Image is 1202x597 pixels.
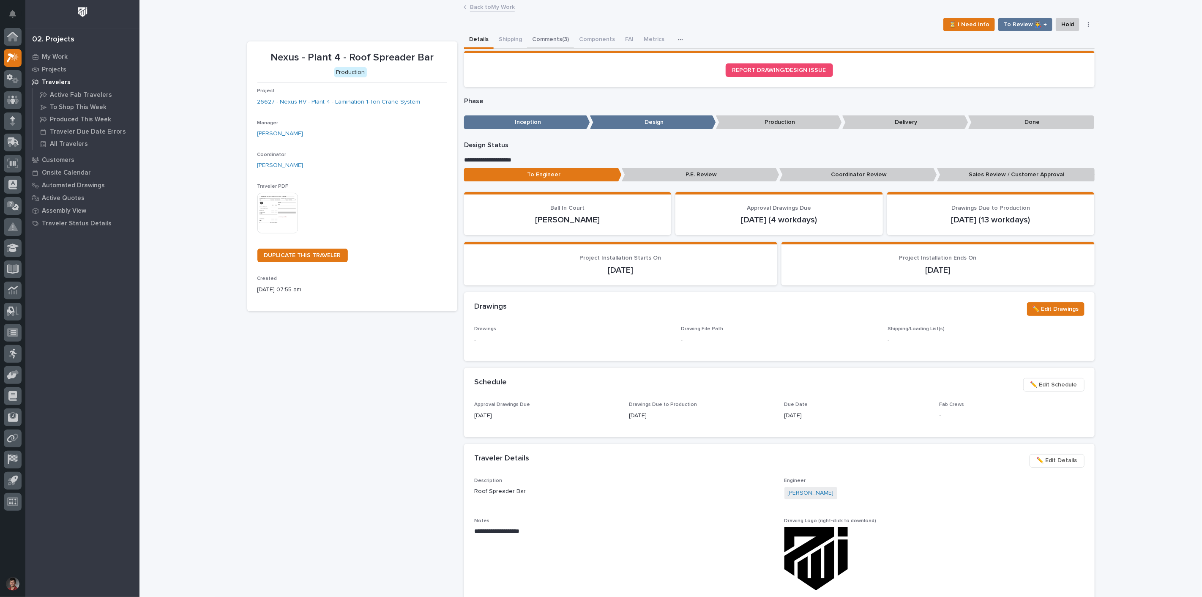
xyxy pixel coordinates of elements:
button: users-avatar [4,575,22,593]
button: ✏️ Edit Drawings [1027,302,1085,316]
p: - [940,411,1085,420]
p: [DATE] (4 workdays) [686,215,873,225]
span: ✏️ Edit Details [1037,455,1077,466]
span: Shipping/Loading List(s) [888,326,945,331]
span: Drawings Due to Production [951,205,1030,211]
span: Notes [474,518,489,523]
p: Inception [464,115,590,129]
p: [PERSON_NAME] [474,215,661,225]
a: Active Quotes [25,192,139,204]
a: My Work [25,50,139,63]
a: Automated Drawings [25,179,139,192]
a: DUPLICATE THIS TRAVELER [257,249,348,262]
a: All Travelers [33,138,139,150]
h2: Schedule [474,378,507,387]
p: P.E. Review [622,168,779,182]
p: - [888,336,1084,345]
span: DUPLICATE THIS TRAVELER [264,252,341,258]
a: Back toMy Work [470,2,515,11]
p: Design Status [464,141,1095,149]
span: Project [257,88,275,93]
span: Drawings [474,326,496,331]
span: ✏️ Edit Schedule [1030,380,1077,390]
p: Sales Review / Customer Approval [937,168,1095,182]
a: Travelers [25,76,139,88]
button: Hold [1056,18,1079,31]
p: All Travelers [50,140,88,148]
p: - [681,336,683,345]
p: Produced This Week [50,116,111,123]
a: Assembly View [25,204,139,217]
p: [DATE] [792,265,1085,275]
span: To Review 👨‍🏭 → [1004,19,1047,30]
h2: Traveler Details [474,454,529,463]
button: Details [464,31,494,49]
button: FAI [620,31,639,49]
span: Due Date [784,402,808,407]
span: REPORT DRAWING/DESIGN ISSUE [732,67,826,73]
p: My Work [42,53,68,61]
p: Production [716,115,842,129]
a: Projects [25,63,139,76]
a: Produced This Week [33,113,139,125]
button: Components [574,31,620,49]
a: REPORT DRAWING/DESIGN ISSUE [726,63,833,77]
img: Workspace Logo [75,4,90,20]
button: Notifications [4,5,22,23]
span: Project Installation Ends On [899,255,977,261]
button: ✏️ Edit Schedule [1023,378,1085,392]
p: Projects [42,66,66,74]
span: Manager [257,120,279,126]
p: To Engineer [464,168,622,182]
p: Done [968,115,1094,129]
div: Production [334,67,367,78]
p: Phase [464,97,1095,105]
p: [DATE] [474,265,767,275]
p: Design [590,115,716,129]
p: [DATE] 07:55 am [257,285,447,294]
a: [PERSON_NAME] [257,161,303,170]
span: Approval Drawings Due [747,205,811,211]
a: [PERSON_NAME] [257,129,303,138]
span: ✏️ Edit Drawings [1033,304,1079,314]
p: Travelers [42,79,71,86]
button: To Review 👨‍🏭 → [998,18,1052,31]
span: Project Installation Starts On [580,255,661,261]
a: Traveler Status Details [25,217,139,230]
p: Automated Drawings [42,182,105,189]
p: [DATE] [629,411,774,420]
span: Drawing Logo (right-click to download) [784,518,877,523]
a: Traveler Due Date Errors [33,126,139,137]
div: 02. Projects [32,35,74,44]
div: Notifications [11,10,22,24]
p: Active Fab Travelers [50,91,112,99]
span: Traveler PDF [257,184,289,189]
a: Active Fab Travelers [33,89,139,101]
button: ✏️ Edit Details [1030,454,1085,468]
img: Y_KdTNuK6A-Q_-hb-qZRogEbxCnJs2FP0WujY31eNSU [784,527,848,591]
span: Ball In Court [551,205,585,211]
span: Hold [1061,19,1074,30]
span: Drawing File Path [681,326,723,331]
p: Onsite Calendar [42,169,91,177]
p: To Shop This Week [50,104,107,111]
p: - [474,336,671,345]
p: Customers [42,156,74,164]
a: To Shop This Week [33,101,139,113]
span: Engineer [784,478,806,483]
span: Coordinator [257,152,287,157]
span: ⏳ I Need Info [949,19,989,30]
button: Comments (3) [527,31,574,49]
span: Approval Drawings Due [474,402,530,407]
span: Drawings Due to Production [629,402,697,407]
p: [DATE] [784,411,929,420]
span: Fab Crews [940,402,964,407]
p: Traveler Status Details [42,220,112,227]
p: Active Quotes [42,194,85,202]
a: Onsite Calendar [25,166,139,179]
p: Coordinator Review [779,168,937,182]
p: Traveler Due Date Errors [50,128,126,136]
span: Description [474,478,502,483]
a: 26627 - Nexus RV - Plant 4 - Lamination 1-Ton Crane System [257,98,421,107]
h2: Drawings [474,302,507,312]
